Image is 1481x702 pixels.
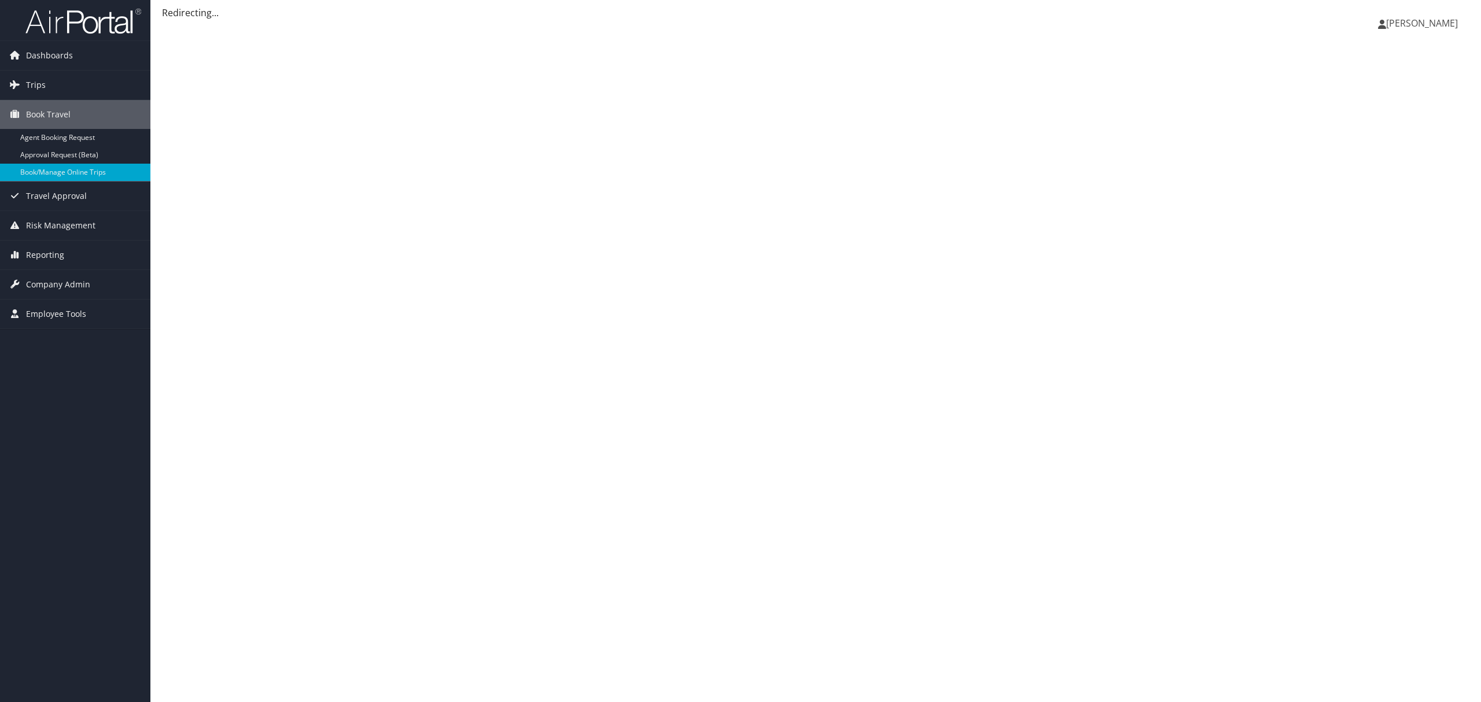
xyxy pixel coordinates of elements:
[26,182,87,210] span: Travel Approval
[26,300,86,328] span: Employee Tools
[26,270,90,299] span: Company Admin
[26,41,73,70] span: Dashboards
[26,211,95,240] span: Risk Management
[26,71,46,99] span: Trips
[26,100,71,129] span: Book Travel
[25,8,141,35] img: airportal-logo.png
[162,6,1469,20] div: Redirecting...
[1386,17,1458,29] span: [PERSON_NAME]
[26,241,64,269] span: Reporting
[1378,6,1469,40] a: [PERSON_NAME]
